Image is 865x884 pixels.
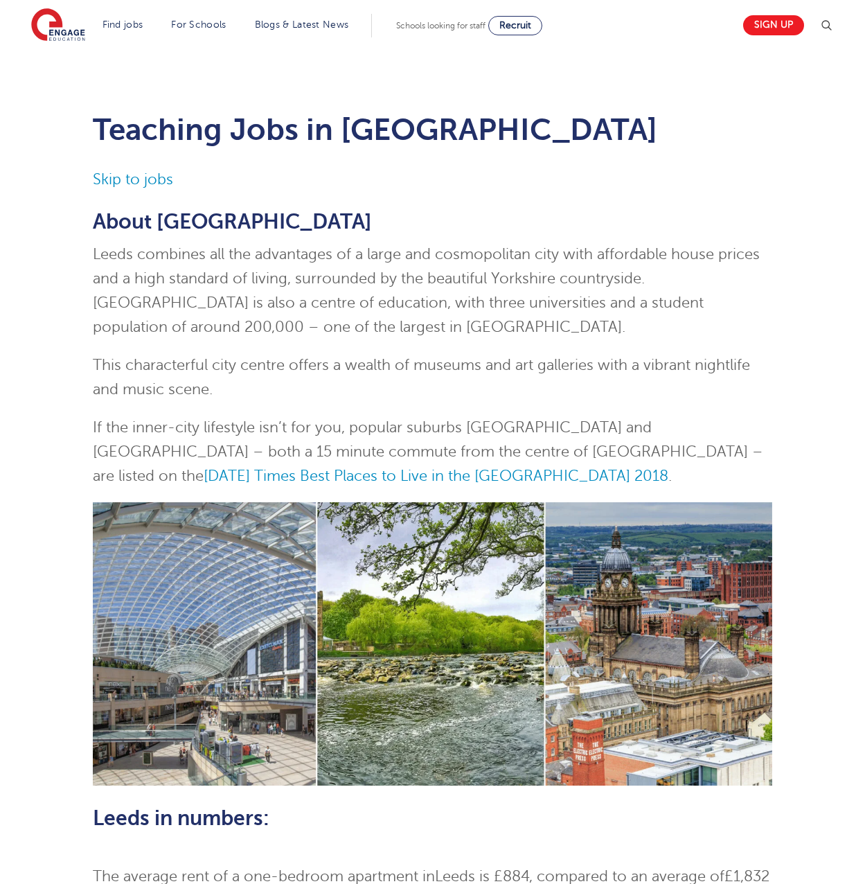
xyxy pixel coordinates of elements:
a: For Schools [171,19,226,30]
a: Skip to jobs [93,171,173,188]
a: Blogs & Latest News [255,19,349,30]
a: Find jobs [102,19,143,30]
span: Schools looking for staff [396,21,485,30]
span: Leeds combines all the advantages of a large and cosmopolitan city with affordable house prices a... [93,246,760,335]
a: [DATE] Times Best Places to Live in the [GEOGRAPHIC_DATA] 2018 [204,468,668,484]
img: Engage Education [31,8,85,43]
span: If the inner-city lifestyle isn’t for you, popular suburbs [GEOGRAPHIC_DATA] and [GEOGRAPHIC_DATA... [93,419,763,484]
span: Leeds in numbers: [93,806,269,830]
a: Sign up [743,15,804,35]
span: This characterful city centre offers a wealth of museums and art galleries with a vibrant nightli... [93,357,750,398]
span: About [GEOGRAPHIC_DATA] [93,210,372,233]
h1: Teaching Jobs in [GEOGRAPHIC_DATA] [93,112,772,147]
a: Recruit [488,16,542,35]
span: Recruit [499,20,531,30]
span: . [668,468,672,484]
